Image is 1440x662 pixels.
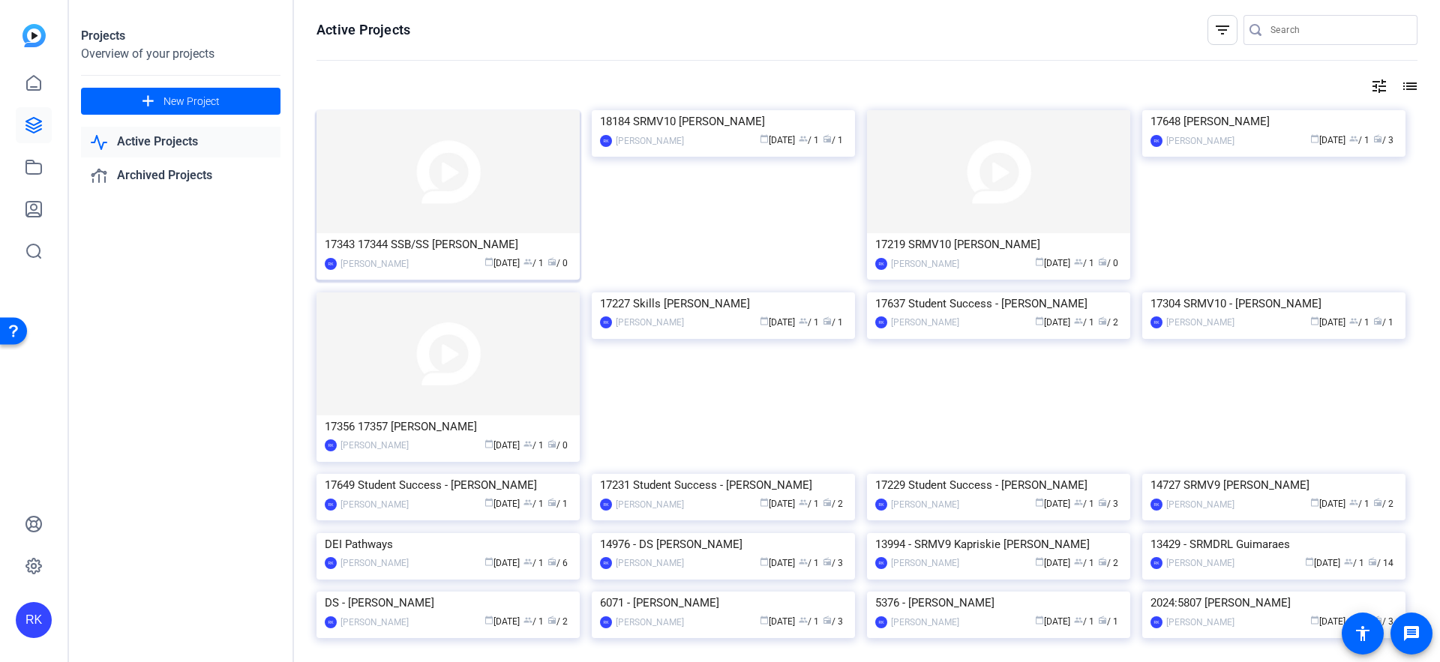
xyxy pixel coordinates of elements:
[1035,258,1070,268] span: [DATE]
[1349,498,1358,507] span: group
[1166,615,1234,630] div: [PERSON_NAME]
[823,498,832,507] span: radio
[325,592,571,614] div: DS - [PERSON_NAME]
[1098,558,1118,568] span: / 2
[799,135,819,145] span: / 1
[799,498,808,507] span: group
[1368,558,1393,568] span: / 14
[316,21,410,39] h1: Active Projects
[484,258,520,268] span: [DATE]
[547,257,556,266] span: radio
[1074,498,1083,507] span: group
[1098,616,1107,625] span: radio
[891,615,959,630] div: [PERSON_NAME]
[547,499,568,509] span: / 1
[616,615,684,630] div: [PERSON_NAME]
[1213,21,1231,39] mat-icon: filter_list
[1074,257,1083,266] span: group
[523,557,532,566] span: group
[1305,558,1340,568] span: [DATE]
[523,439,532,448] span: group
[799,317,819,328] span: / 1
[616,133,684,148] div: [PERSON_NAME]
[1349,499,1369,509] span: / 1
[340,438,409,453] div: [PERSON_NAME]
[1373,499,1393,509] span: / 2
[1373,316,1382,325] span: radio
[340,497,409,512] div: [PERSON_NAME]
[1310,616,1319,625] span: calendar_today
[600,616,612,628] div: RK
[547,258,568,268] span: / 0
[823,134,832,143] span: radio
[484,498,493,507] span: calendar_today
[1035,616,1070,627] span: [DATE]
[1150,557,1162,569] div: RK
[875,316,887,328] div: RK
[1035,616,1044,625] span: calendar_today
[1150,135,1162,147] div: RK
[1074,616,1083,625] span: group
[600,110,847,133] div: 18184 SRMV10 [PERSON_NAME]
[325,533,571,556] div: DEI Pathways
[600,592,847,614] div: 6071 - [PERSON_NAME]
[1349,317,1369,328] span: / 1
[1310,316,1319,325] span: calendar_today
[1349,316,1358,325] span: group
[875,557,887,569] div: RK
[1270,21,1405,39] input: Search
[325,415,571,438] div: 17356 17357 [PERSON_NAME]
[1344,558,1364,568] span: / 1
[1074,557,1083,566] span: group
[547,616,556,625] span: radio
[1150,110,1397,133] div: 17648 [PERSON_NAME]
[616,556,684,571] div: [PERSON_NAME]
[547,498,556,507] span: radio
[484,557,493,566] span: calendar_today
[891,497,959,512] div: [PERSON_NAME]
[1035,557,1044,566] span: calendar_today
[547,440,568,451] span: / 0
[760,499,795,509] span: [DATE]
[1305,557,1314,566] span: calendar_today
[875,533,1122,556] div: 13994 - SRMV9 Kapriskie [PERSON_NAME]
[81,45,280,63] div: Overview of your projects
[1354,625,1372,643] mat-icon: accessibility
[340,256,409,271] div: [PERSON_NAME]
[1035,498,1044,507] span: calendar_today
[600,292,847,315] div: 17227 Skills [PERSON_NAME]
[1074,317,1094,328] span: / 1
[484,439,493,448] span: calendar_today
[823,316,832,325] span: radio
[891,315,959,330] div: [PERSON_NAME]
[1150,533,1397,556] div: 13429 - SRMDRL Guimaraes
[547,439,556,448] span: radio
[523,498,532,507] span: group
[139,92,157,111] mat-icon: add
[600,474,847,496] div: 17231 Student Success - [PERSON_NAME]
[1402,625,1420,643] mat-icon: message
[1310,317,1345,328] span: [DATE]
[875,233,1122,256] div: 17219 SRMV10 [PERSON_NAME]
[1098,316,1107,325] span: radio
[1373,135,1393,145] span: / 3
[523,616,532,625] span: group
[760,317,795,328] span: [DATE]
[325,474,571,496] div: 17649 Student Success - [PERSON_NAME]
[547,558,568,568] span: / 6
[340,615,409,630] div: [PERSON_NAME]
[523,257,532,266] span: group
[891,556,959,571] div: [PERSON_NAME]
[1310,134,1319,143] span: calendar_today
[1098,258,1118,268] span: / 0
[760,557,769,566] span: calendar_today
[16,602,52,638] div: RK
[891,256,959,271] div: [PERSON_NAME]
[823,558,843,568] span: / 3
[484,257,493,266] span: calendar_today
[760,616,795,627] span: [DATE]
[616,497,684,512] div: [PERSON_NAME]
[523,258,544,268] span: / 1
[523,558,544,568] span: / 1
[1166,497,1234,512] div: [PERSON_NAME]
